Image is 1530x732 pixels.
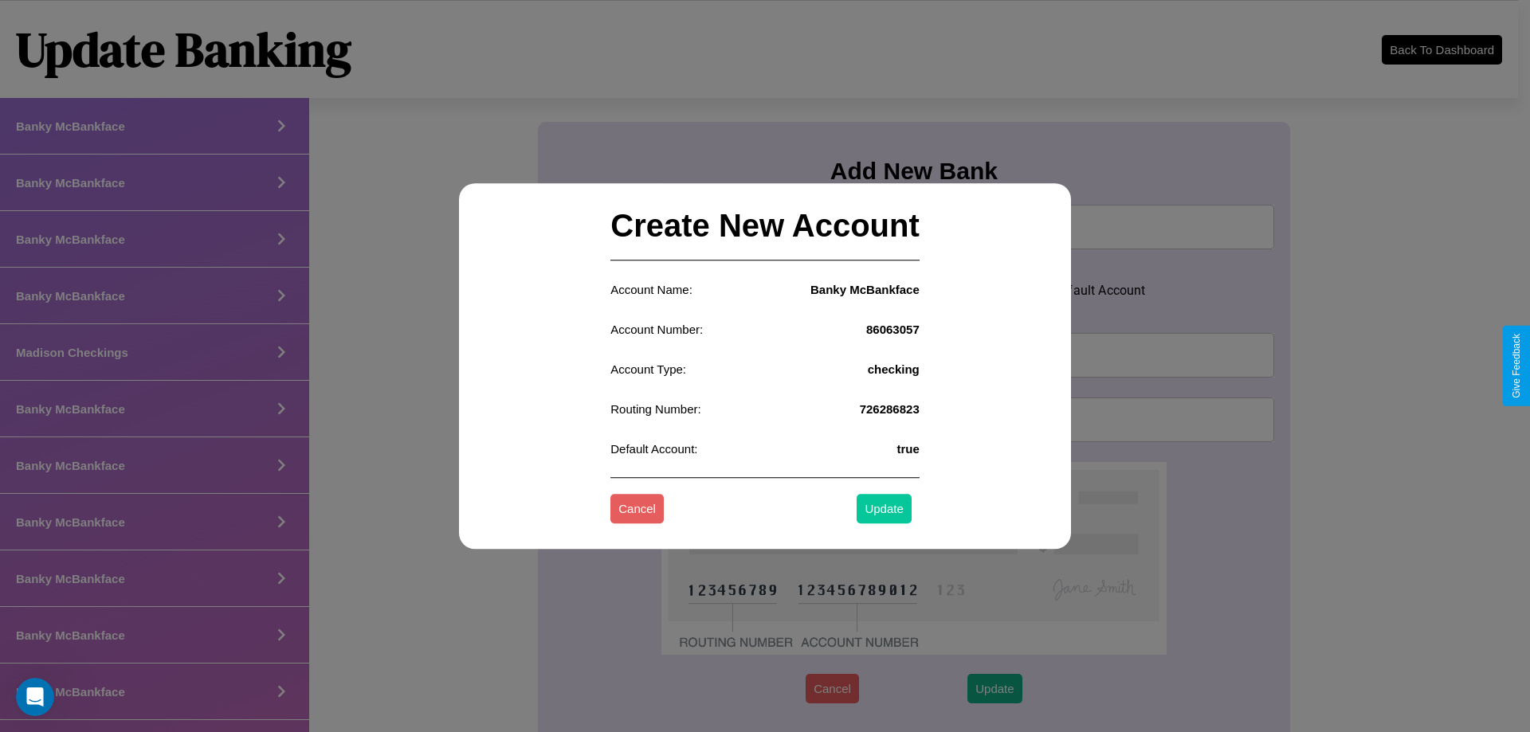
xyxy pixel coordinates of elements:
button: Cancel [610,495,664,524]
h4: true [896,442,919,456]
h4: Banky McBankface [810,283,920,296]
h2: Create New Account [610,192,920,260]
iframe: Intercom live chat [16,678,54,716]
h4: checking [868,362,920,376]
p: Routing Number: [610,398,700,420]
p: Default Account: [610,438,697,460]
p: Account Name: [610,279,692,300]
div: Give Feedback [1511,334,1522,398]
p: Account Type: [610,358,686,380]
h4: 726286823 [860,402,920,416]
button: Update [857,495,911,524]
h4: 86063057 [866,323,920,336]
p: Account Number: [610,319,703,340]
